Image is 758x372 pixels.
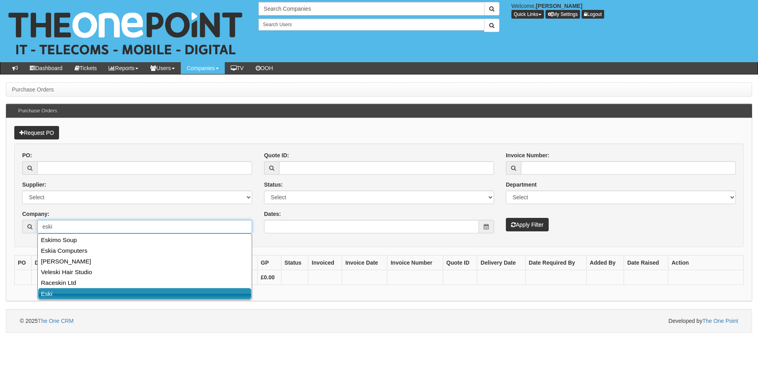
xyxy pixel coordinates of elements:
th: Date Required By [525,256,586,270]
a: Tickets [69,62,103,74]
a: TV [225,62,250,74]
a: Eskia Computers [38,245,251,256]
label: PO: [22,151,32,159]
label: Department [506,181,537,189]
a: Eski [38,288,251,300]
a: Reports [103,62,144,74]
th: Status [281,256,308,270]
a: Eskimo Soup [38,235,251,245]
label: Company: [22,210,49,218]
label: Dates: [264,210,281,218]
a: Users [144,62,181,74]
a: Veleski Hair Studio [38,267,251,277]
a: Logout [582,10,604,19]
button: Apply Filter [506,218,549,231]
a: The One Point [702,318,738,324]
a: OOH [250,62,279,74]
input: Search Companies [258,2,484,15]
span: Developed by [668,317,738,325]
th: £0.00 [257,270,281,285]
h3: Purchase Orders [14,104,61,118]
th: GP [257,256,281,270]
th: Department [31,256,75,270]
label: Supplier: [22,181,46,189]
label: Status: [264,181,283,189]
th: Action [668,256,744,270]
th: Invoice Date [342,256,387,270]
th: Date Raised [624,256,668,270]
div: Welcome, [505,2,758,19]
a: [PERSON_NAME] [38,256,251,267]
b: [PERSON_NAME] [536,3,582,9]
a: Request PO [14,126,59,139]
span: © 2025 [20,318,74,324]
li: Purchase Orders [12,86,54,93]
a: My Settings [546,10,580,19]
a: The One CRM [38,318,73,324]
button: Quick Links [511,10,544,19]
th: Delivery Date [477,256,526,270]
a: Dashboard [24,62,69,74]
label: Quote ID: [264,151,289,159]
label: Invoice Number: [506,151,549,159]
th: Invoiced [308,256,342,270]
th: Invoice Number [387,256,443,270]
th: PO [15,256,32,270]
th: Added By [586,256,624,270]
a: Companies [181,62,225,74]
th: Quote ID [443,256,477,270]
input: Search Users [258,19,484,31]
a: Raceskin Ltd [38,277,251,288]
